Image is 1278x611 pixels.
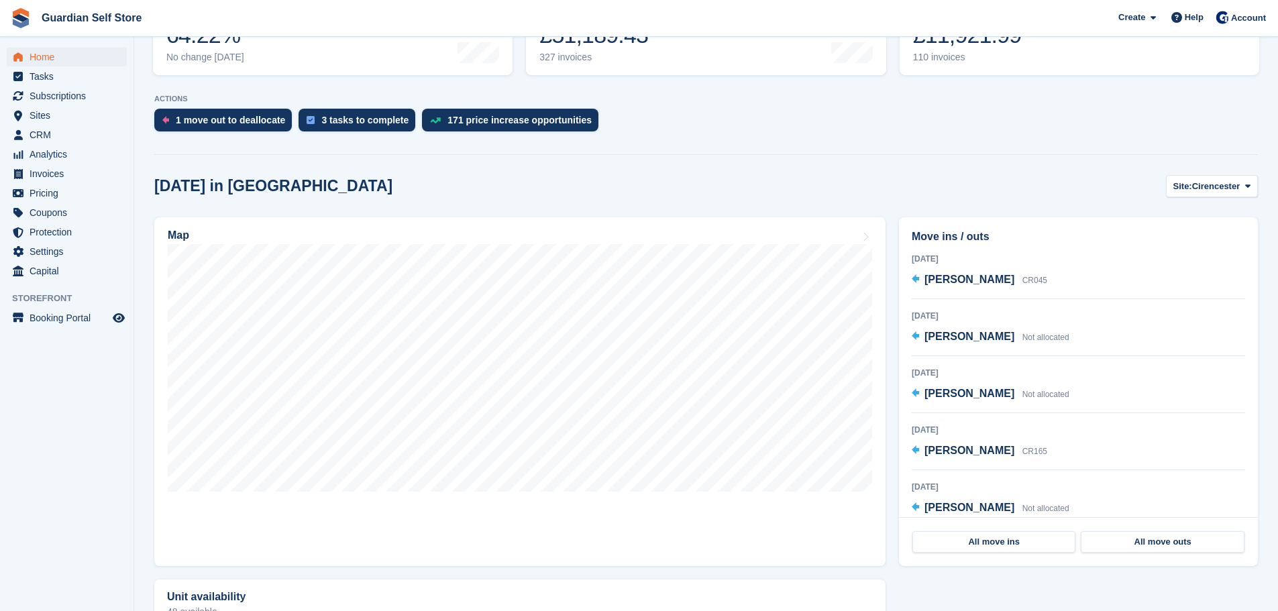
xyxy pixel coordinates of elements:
[30,125,110,144] span: CRM
[912,481,1245,493] div: [DATE]
[1022,333,1069,342] span: Not allocated
[7,203,127,222] a: menu
[7,242,127,261] a: menu
[154,177,392,195] h2: [DATE] in [GEOGRAPHIC_DATA]
[7,106,127,125] a: menu
[7,145,127,164] a: menu
[30,48,110,66] span: Home
[166,52,244,63] div: No change [DATE]
[30,87,110,105] span: Subscriptions
[30,223,110,241] span: Protection
[7,48,127,66] a: menu
[912,531,1075,553] a: All move ins
[307,116,315,124] img: task-75834270c22a3079a89374b754ae025e5fb1db73e45f91037f5363f120a921f8.svg
[539,52,648,63] div: 327 invoices
[924,445,1014,456] span: [PERSON_NAME]
[176,115,285,125] div: 1 move out to deallocate
[912,329,1069,346] a: [PERSON_NAME] Not allocated
[447,115,592,125] div: 171 price increase opportunities
[30,145,110,164] span: Analytics
[321,115,409,125] div: 3 tasks to complete
[1022,276,1047,285] span: CR045
[912,386,1069,403] a: [PERSON_NAME] Not allocated
[12,292,134,305] span: Storefront
[7,67,127,86] a: menu
[924,331,1014,342] span: [PERSON_NAME]
[154,95,1258,103] p: ACTIONS
[924,502,1014,513] span: [PERSON_NAME]
[430,117,441,123] img: price_increase_opportunities-93ffe204e8149a01c8c9dc8f82e8f89637d9d84a8eef4429ea346261dce0b2c0.svg
[1022,390,1069,399] span: Not allocated
[912,272,1047,289] a: [PERSON_NAME] CR045
[7,164,127,183] a: menu
[7,125,127,144] a: menu
[7,87,127,105] a: menu
[111,310,127,326] a: Preview store
[299,109,422,138] a: 3 tasks to complete
[912,424,1245,436] div: [DATE]
[912,253,1245,265] div: [DATE]
[162,116,169,124] img: move_outs_to_deallocate_icon-f764333ba52eb49d3ac5e1228854f67142a1ed5810a6f6cc68b1a99e826820c5.svg
[1118,11,1145,24] span: Create
[30,203,110,222] span: Coupons
[1216,11,1229,24] img: Tom Scott
[912,443,1047,460] a: [PERSON_NAME] CR165
[1173,180,1192,193] span: Site:
[912,229,1245,245] h2: Move ins / outs
[154,109,299,138] a: 1 move out to deallocate
[30,242,110,261] span: Settings
[912,367,1245,379] div: [DATE]
[1166,175,1258,197] button: Site: Cirencester
[1185,11,1204,24] span: Help
[912,500,1069,517] a: [PERSON_NAME] Not allocated
[30,309,110,327] span: Booking Portal
[30,106,110,125] span: Sites
[7,309,127,327] a: menu
[30,67,110,86] span: Tasks
[30,262,110,280] span: Capital
[154,217,886,566] a: Map
[11,8,31,28] img: stora-icon-8386f47178a22dfd0bd8f6a31ec36ba5ce8667c1dd55bd0f319d3a0aa187defe.svg
[167,591,246,603] h2: Unit availability
[913,52,1022,63] div: 110 invoices
[7,184,127,203] a: menu
[7,223,127,241] a: menu
[1192,180,1240,193] span: Cirencester
[1022,447,1047,456] span: CR165
[1231,11,1266,25] span: Account
[36,7,147,29] a: Guardian Self Store
[924,388,1014,399] span: [PERSON_NAME]
[1081,531,1244,553] a: All move outs
[924,274,1014,285] span: [PERSON_NAME]
[30,164,110,183] span: Invoices
[422,109,605,138] a: 171 price increase opportunities
[912,310,1245,322] div: [DATE]
[1022,504,1069,513] span: Not allocated
[168,229,189,241] h2: Map
[30,184,110,203] span: Pricing
[7,262,127,280] a: menu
